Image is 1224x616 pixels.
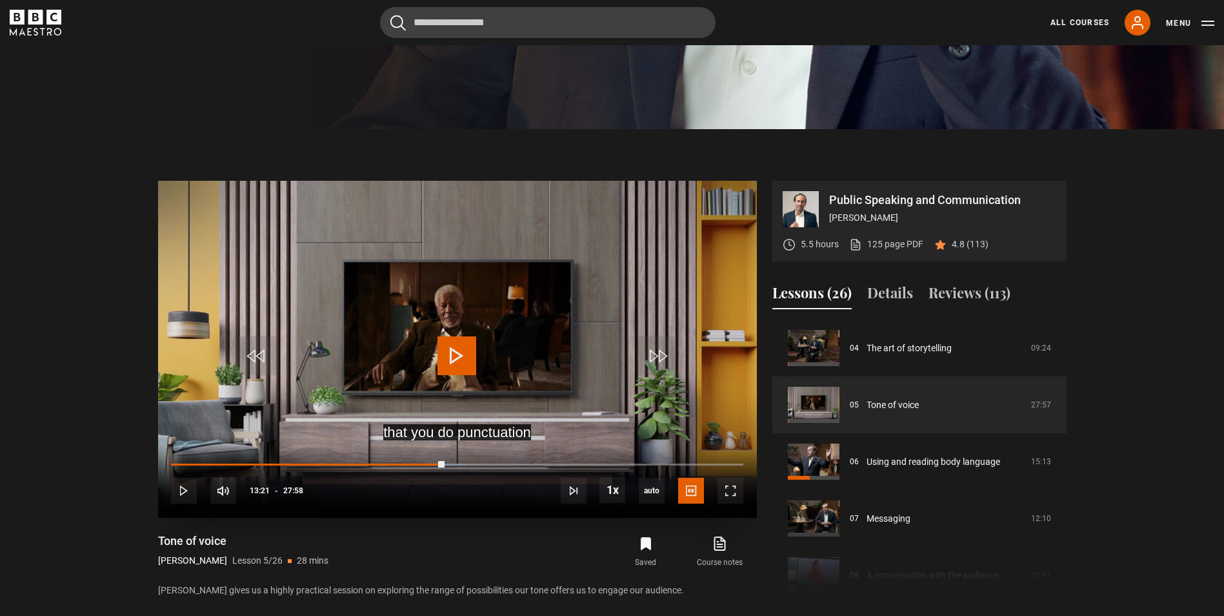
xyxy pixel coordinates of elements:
button: Toggle navigation [1166,17,1214,30]
button: Lessons (26) [772,282,852,309]
p: Lesson 5/26 [232,554,283,568]
div: Progress Bar [171,464,743,466]
input: Search [380,7,716,38]
button: Captions [678,478,704,504]
p: Public Speaking and Communication [829,194,1056,206]
span: 13:21 [250,479,270,502]
a: All Courses [1050,17,1109,28]
a: The art of storytelling [867,342,952,355]
button: Playback Rate [599,477,625,503]
p: 4.8 (113) [952,238,988,251]
p: 28 mins [297,554,328,568]
button: Saved [609,533,683,571]
h1: Tone of voice [158,533,328,549]
button: Next Lesson [561,478,587,504]
span: auto [639,478,665,504]
a: Tone of voice [867,398,919,412]
span: 27:58 [283,479,303,502]
video-js: Video Player [158,181,757,518]
svg: BBC Maestro [10,10,61,36]
p: [PERSON_NAME] [158,554,227,568]
div: Current quality: 720p [639,478,665,504]
span: - [275,486,278,495]
p: 5.5 hours [801,238,839,251]
a: Course notes [683,533,756,571]
button: Reviews (113) [928,282,1010,309]
a: Messaging [867,512,910,526]
button: Details [867,282,913,309]
p: [PERSON_NAME] [829,211,1056,225]
p: [PERSON_NAME] gives us a highly practical session on exploring the range of possibilities our ton... [158,584,757,597]
button: Play [171,478,197,504]
a: Using and reading body language [867,455,1000,469]
button: Fullscreen [717,478,743,504]
a: 125 page PDF [849,238,923,251]
button: Mute [210,478,236,504]
button: Submit the search query [390,15,406,31]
